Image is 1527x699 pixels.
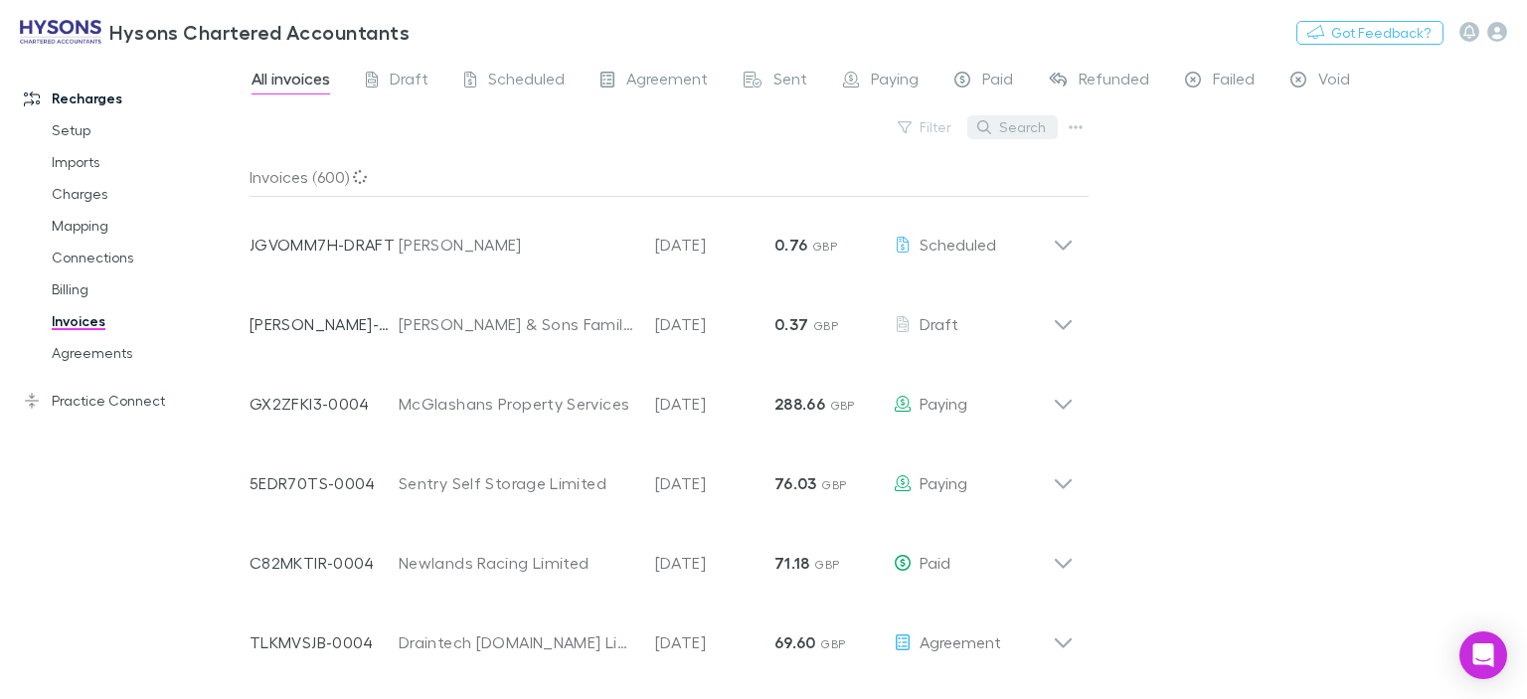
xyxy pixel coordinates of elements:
span: Failed [1213,69,1255,94]
div: Draintech [DOMAIN_NAME] Limited [399,630,635,654]
strong: 71.18 [774,553,810,573]
a: Billing [32,273,260,305]
span: Paid [920,553,950,572]
a: Recharges [4,83,260,114]
p: GX2ZFKI3-0004 [250,392,399,416]
p: TLKMVSJB-0004 [250,630,399,654]
p: [DATE] [655,630,774,654]
p: JGVOMM7H-DRAFT [250,233,399,257]
span: Sent [773,69,807,94]
span: Refunded [1079,69,1149,94]
span: Void [1318,69,1350,94]
span: Paying [920,394,967,413]
div: [PERSON_NAME] & Sons Family Butchers Ltd [399,312,635,336]
p: [DATE] [655,392,774,416]
div: [PERSON_NAME]-0550[PERSON_NAME] & Sons Family Butchers Ltd[DATE]0.37 GBPDraft [234,276,1090,356]
span: GBP [814,557,839,572]
div: GX2ZFKI3-0004McGlashans Property Services[DATE]288.66 GBPPaying [234,356,1090,436]
a: Imports [32,146,260,178]
span: GBP [830,398,855,413]
span: Agreement [920,632,1001,651]
button: Filter [888,115,963,139]
button: Search [967,115,1058,139]
span: GBP [820,636,845,651]
span: GBP [813,318,838,333]
p: [PERSON_NAME]-0550 [250,312,399,336]
strong: 288.66 [774,394,825,414]
img: Hysons Chartered Accountants's Logo [20,20,101,44]
span: GBP [821,477,846,492]
span: Paying [920,473,967,492]
span: Paying [871,69,919,94]
p: [DATE] [655,551,774,575]
p: [DATE] [655,471,774,495]
div: TLKMVSJB-0004Draintech [DOMAIN_NAME] Limited[DATE]69.60 GBPAgreement [234,595,1090,674]
p: [DATE] [655,312,774,336]
h3: Hysons Chartered Accountants [109,20,410,44]
a: Charges [32,178,260,210]
div: 5EDR70TS-0004Sentry Self Storage Limited[DATE]76.03 GBPPaying [234,436,1090,515]
p: 5EDR70TS-0004 [250,471,399,495]
p: C82MKTIR-0004 [250,551,399,575]
strong: 76.03 [774,473,817,493]
a: Setup [32,114,260,146]
p: [DATE] [655,233,774,257]
a: Mapping [32,210,260,242]
span: All invoices [252,69,330,94]
div: Sentry Self Storage Limited [399,471,635,495]
div: JGVOMM7H-DRAFT[PERSON_NAME][DATE]0.76 GBPScheduled [234,197,1090,276]
div: Newlands Racing Limited [399,551,635,575]
strong: 0.76 [774,235,807,255]
a: Invoices [32,305,260,337]
div: McGlashans Property Services [399,392,635,416]
div: C82MKTIR-0004Newlands Racing Limited[DATE]71.18 GBPPaid [234,515,1090,595]
a: Hysons Chartered Accountants [8,8,422,56]
div: Open Intercom Messenger [1459,631,1507,679]
span: Paid [982,69,1013,94]
span: Agreement [626,69,708,94]
strong: 69.60 [774,632,816,652]
a: Agreements [32,337,260,369]
span: Scheduled [920,235,996,254]
div: [PERSON_NAME] [399,233,635,257]
span: Scheduled [488,69,565,94]
a: Practice Connect [4,385,260,417]
span: Draft [390,69,428,94]
button: Got Feedback? [1296,21,1443,45]
a: Connections [32,242,260,273]
span: Draft [920,314,958,333]
strong: 0.37 [774,314,808,334]
span: GBP [812,239,837,254]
